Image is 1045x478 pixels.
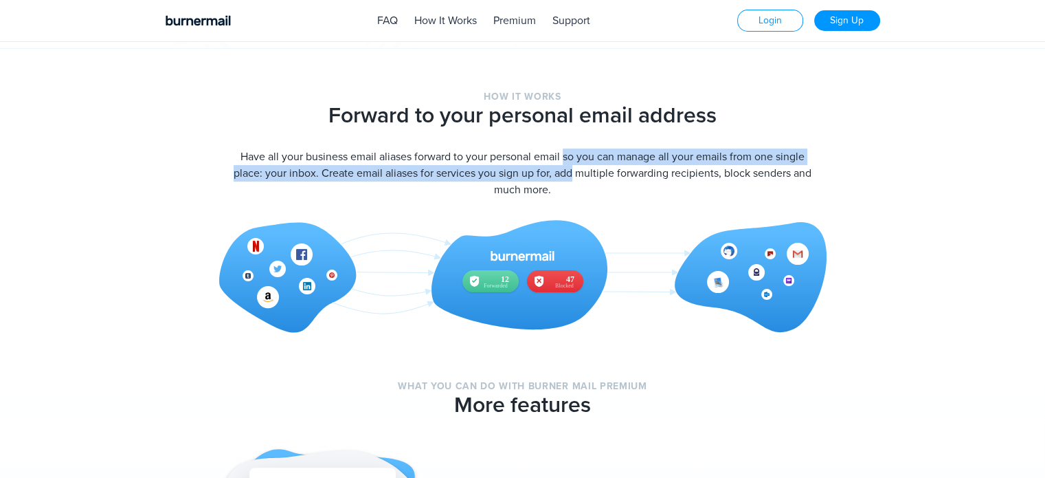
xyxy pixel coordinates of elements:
[737,10,803,32] a: Login
[552,14,590,28] a: Support
[377,14,398,28] a: FAQ
[414,14,477,28] a: How It Works
[214,382,832,391] span: What you can do with Burner Mail Premium
[493,14,536,28] a: Premium
[166,15,231,26] img: Burnermail logo black
[219,220,827,333] img: How it works
[214,149,832,198] p: Have all your business email aliases forward to your personal email so you can manage all your em...
[214,105,832,127] h2: Forward to your personal email address
[814,10,880,31] a: Sign Up
[214,394,832,416] h2: More features
[214,92,832,102] span: How it works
